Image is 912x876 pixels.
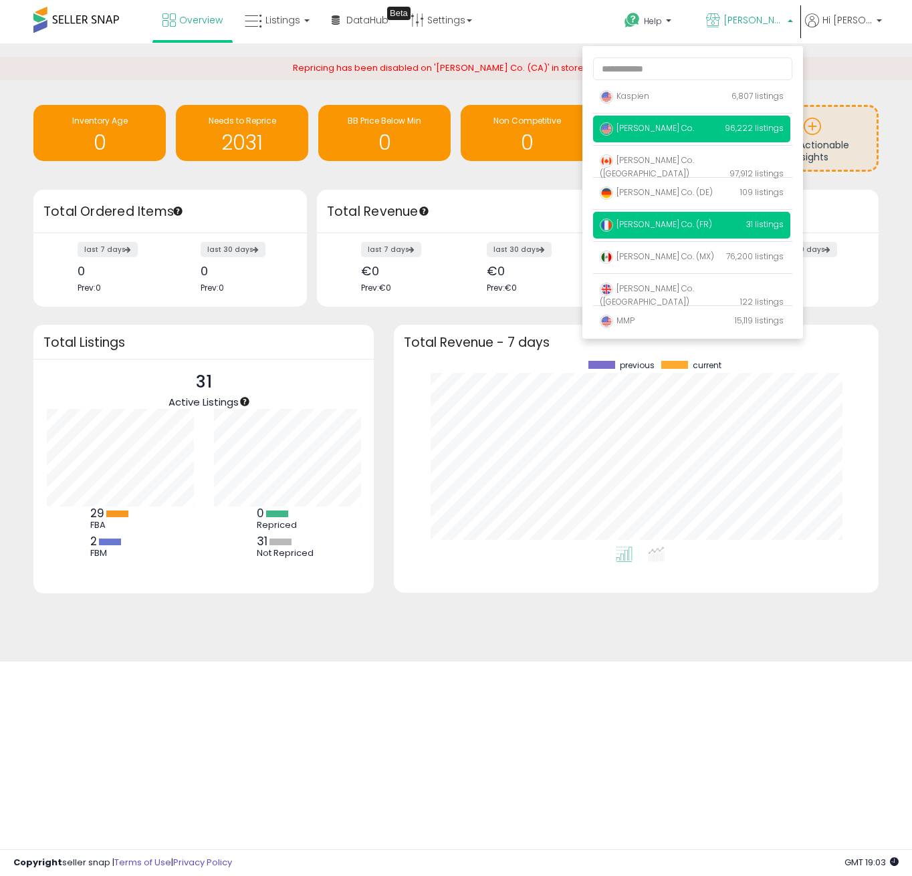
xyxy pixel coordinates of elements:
div: Repriced [257,520,317,531]
span: previous [620,361,655,370]
h3: Total Revenue - 7 days [404,337,869,347]
b: 2 [90,533,97,549]
img: usa.png [600,122,613,136]
span: [PERSON_NAME] Co. (FR) [723,13,784,27]
span: Repricing has been disabled on '[PERSON_NAME] Co. (CA)' in store settings [293,61,620,74]
span: Help [644,15,662,27]
div: FBA [90,520,150,531]
a: BB Price Below Min 0 [318,105,451,161]
a: Help [614,2,694,43]
div: Tooltip anchor [418,205,430,217]
label: last 7 days [361,242,421,257]
div: Tooltip anchor [387,7,411,20]
span: MMP [600,315,635,326]
h1: 0 [325,132,444,154]
span: Kaspien [600,90,649,102]
span: Needs to Reprice [209,115,276,126]
span: [PERSON_NAME] Co. (MX) [600,251,714,262]
div: 0 [201,264,283,278]
h1: 0 [467,132,586,154]
span: Inventory Age [72,115,128,126]
span: BB Price Below Min [348,115,421,126]
label: last 30 days [201,242,265,257]
h1: 2031 [183,132,302,154]
img: usa.png [600,90,613,104]
span: 109 listings [740,186,784,198]
b: 29 [90,505,104,521]
div: Tooltip anchor [172,205,184,217]
span: Prev: €0 [487,282,517,293]
span: 6,807 listings [731,90,784,102]
label: last 30 days [487,242,552,257]
h1: 0 [40,132,159,154]
div: FBM [90,548,150,559]
b: 0 [257,505,264,521]
div: €0 [772,264,855,278]
a: Non Competitive 0 [461,105,593,161]
span: Listings [265,13,300,27]
span: Non Competitive [493,115,561,126]
label: last 7 days [78,242,138,257]
span: 15,119 listings [735,315,784,326]
span: 76,200 listings [726,251,784,262]
span: Prev: 0 [201,282,224,293]
h3: Total Ordered Items [43,202,297,221]
div: €0 [487,264,572,278]
a: Inventory Age 0 [33,105,166,161]
span: 31 listings [746,218,784,230]
h3: Total Listings [43,337,364,347]
a: Needs to Reprice 2031 [176,105,308,161]
h3: Total Revenue [327,202,585,221]
span: 96,222 listings [725,122,784,134]
b: 31 [257,533,267,549]
div: 0 [78,264,160,278]
span: 122 listings [740,296,784,307]
span: 97,912 listings [729,168,784,179]
div: Tooltip anchor [239,396,251,408]
a: Add Actionable Insights [748,107,877,170]
a: Hi [PERSON_NAME] [805,13,882,43]
span: Overview [179,13,223,27]
span: DataHub [346,13,388,27]
i: Get Help [624,12,641,29]
span: Prev: €0 [361,282,391,293]
span: [PERSON_NAME] Co. ([GEOGRAPHIC_DATA]) [600,154,694,179]
img: mexico.png [600,251,613,264]
span: current [693,361,721,370]
span: Prev: 0 [78,282,101,293]
img: france.png [600,218,613,232]
span: [PERSON_NAME] Co. [600,122,694,134]
div: Not Repriced [257,548,317,559]
img: usa.png [600,315,613,328]
img: uk.png [600,283,613,296]
span: Add Actionable Insights [778,138,849,164]
label: last 30 days [772,242,837,257]
span: [PERSON_NAME] Co. (FR) [600,218,712,230]
p: 31 [168,370,239,395]
div: €0 [361,264,446,278]
span: Active Listings [168,395,239,409]
img: canada.png [600,154,613,168]
img: germany.png [600,186,613,200]
span: [PERSON_NAME] Co. (DE) [600,186,713,198]
span: Hi [PERSON_NAME] [822,13,873,27]
span: [PERSON_NAME] Co. ([GEOGRAPHIC_DATA]) [600,283,694,307]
